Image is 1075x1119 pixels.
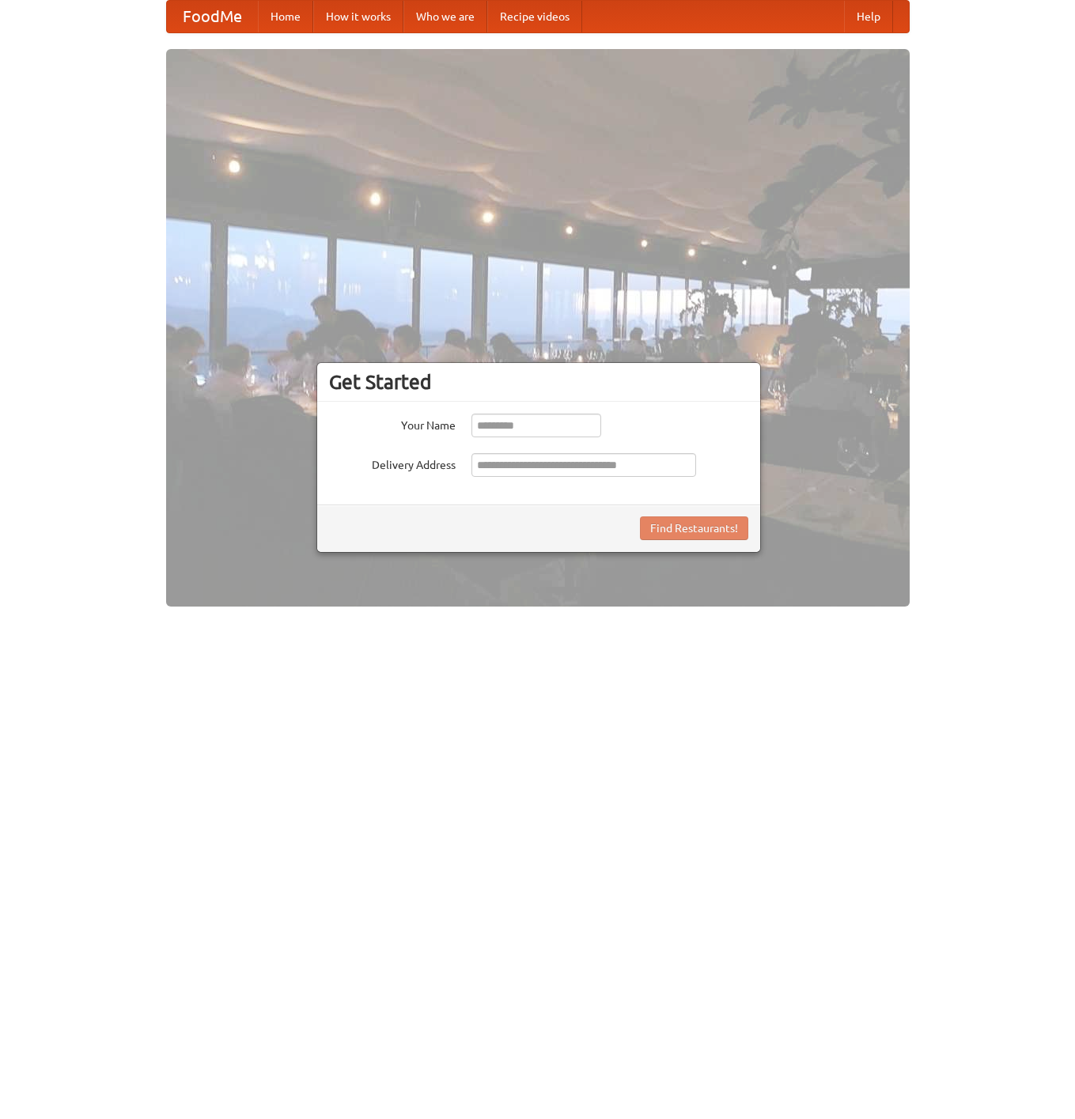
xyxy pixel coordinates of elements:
[329,414,456,433] label: Your Name
[844,1,893,32] a: Help
[403,1,487,32] a: Who we are
[329,453,456,473] label: Delivery Address
[313,1,403,32] a: How it works
[487,1,582,32] a: Recipe videos
[258,1,313,32] a: Home
[640,516,748,540] button: Find Restaurants!
[167,1,258,32] a: FoodMe
[329,370,748,394] h3: Get Started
